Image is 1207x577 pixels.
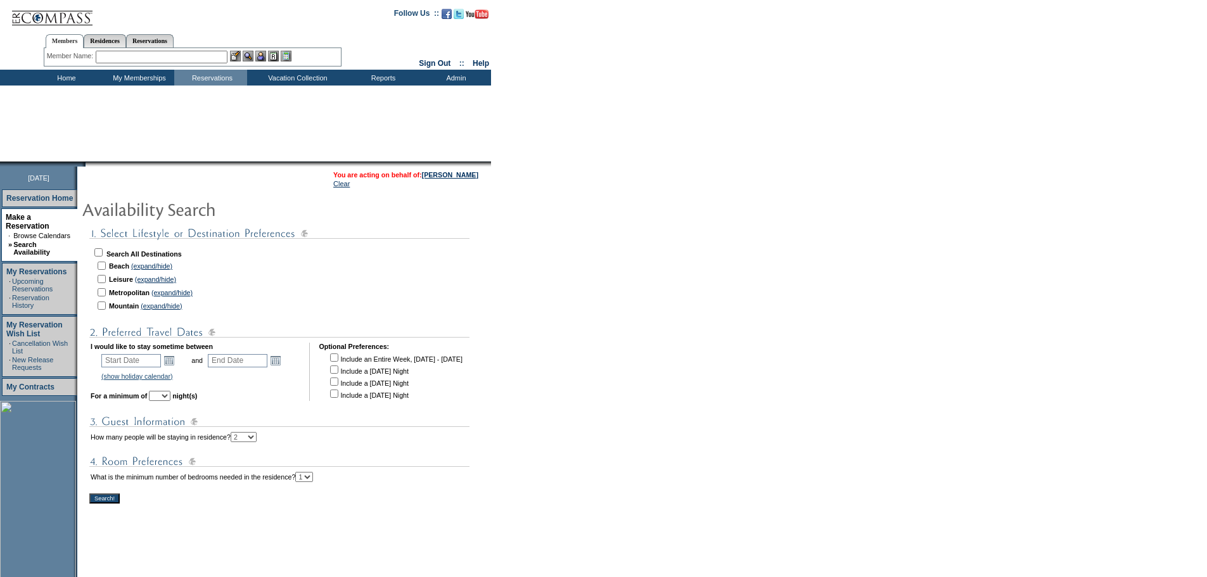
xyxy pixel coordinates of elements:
[162,353,176,367] a: Open the calendar popup.
[86,162,87,167] img: blank.gif
[141,302,182,310] a: (expand/hide)
[46,34,84,48] a: Members
[91,432,257,442] td: How many people will be staying in residence?
[243,51,253,61] img: View
[91,392,147,400] b: For a minimum of
[84,34,126,48] a: Residences
[91,472,313,482] td: What is the minimum number of bedrooms needed in the residence?
[28,174,49,182] span: [DATE]
[6,320,63,338] a: My Reservation Wish List
[101,70,174,86] td: My Memberships
[6,213,49,231] a: Make a Reservation
[6,194,73,203] a: Reservation Home
[91,343,213,350] b: I would like to stay sometime between
[454,9,464,19] img: Follow us on Twitter
[418,70,491,86] td: Admin
[29,70,101,86] td: Home
[473,59,489,68] a: Help
[12,294,49,309] a: Reservation History
[268,51,279,61] img: Reservations
[422,171,478,179] a: [PERSON_NAME]
[419,59,450,68] a: Sign Out
[109,276,133,283] b: Leisure
[8,241,12,248] b: »
[466,13,489,20] a: Subscribe to our YouTube Channel
[454,13,464,20] a: Follow us on Twitter
[442,13,452,20] a: Become our fan on Facebook
[109,262,129,270] b: Beach
[131,262,172,270] a: (expand/hide)
[12,277,53,293] a: Upcoming Reservations
[459,59,464,68] span: ::
[269,353,283,367] a: Open the calendar popup.
[172,392,197,400] b: night(s)
[281,51,291,61] img: b_calculator.gif
[247,70,345,86] td: Vacation Collection
[81,162,86,167] img: promoShadowLeftCorner.gif
[466,10,489,19] img: Subscribe to our YouTube Channel
[109,302,139,310] b: Mountain
[6,383,54,391] a: My Contracts
[82,196,335,222] img: pgTtlAvailabilitySearch.gif
[319,343,389,350] b: Optional Preferences:
[394,8,439,23] td: Follow Us ::
[135,276,176,283] a: (expand/hide)
[12,356,53,371] a: New Release Requests
[9,339,11,355] td: ·
[9,277,11,293] td: ·
[109,289,150,296] b: Metropolitan
[126,34,174,48] a: Reservations
[333,171,478,179] span: You are acting on behalf of:
[12,339,68,355] a: Cancellation Wish List
[333,180,350,187] a: Clear
[230,51,241,61] img: b_edit.gif
[174,70,247,86] td: Reservations
[47,51,96,61] div: Member Name:
[101,372,173,380] a: (show holiday calendar)
[151,289,193,296] a: (expand/hide)
[13,241,50,256] a: Search Availability
[345,70,418,86] td: Reports
[89,493,120,504] input: Search!
[106,250,182,258] b: Search All Destinations
[9,294,11,309] td: ·
[9,356,11,371] td: ·
[101,354,161,367] input: Date format: M/D/Y. Shortcut keys: [T] for Today. [UP] or [.] for Next Day. [DOWN] or [,] for Pre...
[6,267,67,276] a: My Reservations
[189,352,205,369] td: and
[208,354,267,367] input: Date format: M/D/Y. Shortcut keys: [T] for Today. [UP] or [.] for Next Day. [DOWN] or [,] for Pre...
[8,232,12,239] td: ·
[442,9,452,19] img: Become our fan on Facebook
[13,232,70,239] a: Browse Calendars
[255,51,266,61] img: Impersonate
[328,352,462,400] td: Include an Entire Week, [DATE] - [DATE] Include a [DATE] Night Include a [DATE] Night Include a [...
